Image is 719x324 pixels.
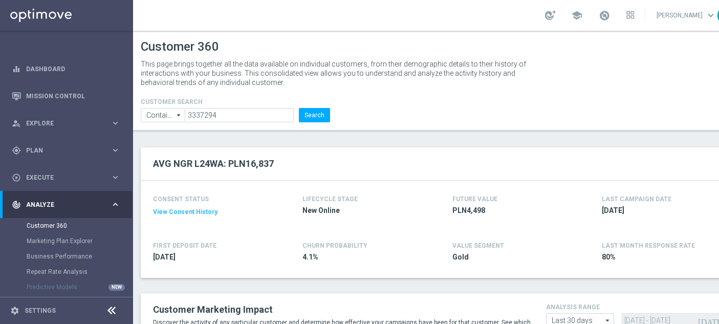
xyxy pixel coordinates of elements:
[452,196,497,203] h4: FUTURE VALUE
[12,173,111,182] div: Execute
[111,172,120,182] i: keyboard_arrow_right
[27,249,132,264] div: Business Performance
[12,119,111,128] div: Explore
[12,200,111,209] div: Analyze
[303,252,423,262] span: 4.1%
[26,120,111,126] span: Explore
[26,55,120,82] a: Dashboard
[12,146,111,155] div: Plan
[602,196,672,203] h4: LAST CAMPAIGN DATE
[11,174,121,182] button: play_circle_outline Execute keyboard_arrow_right
[27,218,132,233] div: Customer 360
[26,147,111,154] span: Plan
[602,242,695,249] span: LAST MONTH RESPONSE RATE
[174,109,184,122] i: arrow_drop_down
[141,59,535,87] p: This page brings together all the data available on individual customers, from their demographic ...
[12,64,21,74] i: equalizer
[153,158,274,170] h2: AVG NGR L24WA: PLN16,837
[27,268,106,276] a: Repeat Rate Analysis
[27,252,106,261] a: Business Performance
[12,200,21,209] i: track_changes
[12,82,120,110] div: Mission Control
[27,222,106,230] a: Customer 360
[141,98,330,105] h4: CUSTOMER SEARCH
[452,206,572,215] span: PLN4,498
[10,306,19,315] i: settings
[153,304,531,316] h2: Customer Marketing Impact
[27,264,132,279] div: Repeat Rate Analysis
[27,233,132,249] div: Marketing Plan Explorer
[185,108,294,122] input: Enter CID, Email, name or phone
[153,242,216,249] h4: FIRST DEPOSIT DATE
[111,200,120,209] i: keyboard_arrow_right
[571,10,582,21] span: school
[656,8,717,23] a: [PERSON_NAME]keyboard_arrow_down
[27,279,132,295] div: Predictive Models
[11,201,121,209] button: track_changes Analyze keyboard_arrow_right
[153,208,217,217] button: View Consent History
[12,146,21,155] i: gps_fixed
[303,242,368,249] span: CHURN PROBABILITY
[705,10,716,21] span: keyboard_arrow_down
[452,252,572,262] span: Gold
[12,173,21,182] i: play_circle_outline
[111,145,120,155] i: keyboard_arrow_right
[452,242,504,249] h4: VALUE SEGMENT
[153,196,273,203] h4: CONSENT STATUS
[27,295,132,310] div: Cohorts Analysis
[26,175,111,181] span: Execute
[141,108,185,122] input: Contains
[11,146,121,155] button: gps_fixed Plan keyboard_arrow_right
[12,119,21,128] i: person_search
[108,284,125,291] div: NEW
[153,252,273,262] span: 2025-08-15
[27,237,106,245] a: Marketing Plan Explorer
[25,308,56,314] a: Settings
[26,82,120,110] a: Mission Control
[303,206,423,215] span: New Online
[11,119,121,127] button: person_search Explore keyboard_arrow_right
[12,55,120,82] div: Dashboard
[299,108,330,122] button: Search
[11,92,121,100] button: Mission Control
[303,196,358,203] h4: LIFECYCLE STAGE
[26,202,111,208] span: Analyze
[111,118,120,128] i: keyboard_arrow_right
[11,65,121,73] button: equalizer Dashboard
